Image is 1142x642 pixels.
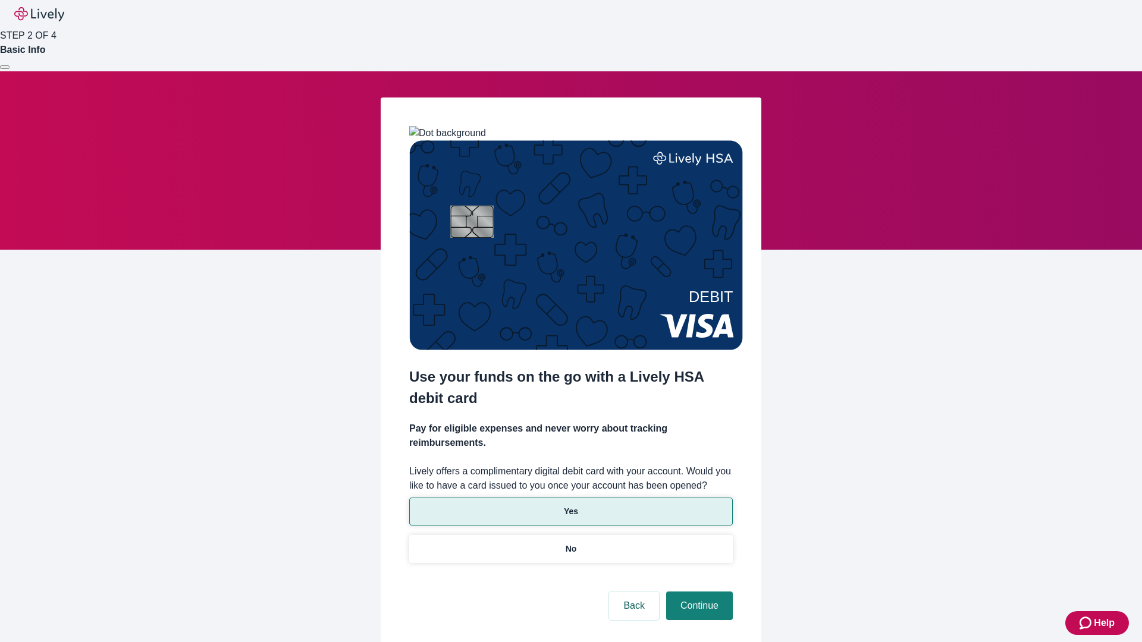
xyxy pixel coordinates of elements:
[566,543,577,555] p: No
[409,126,486,140] img: Dot background
[409,535,733,563] button: No
[666,591,733,620] button: Continue
[409,421,733,450] h4: Pay for eligible expenses and never worry about tracking reimbursements.
[609,591,659,620] button: Back
[564,505,578,518] p: Yes
[409,366,733,409] h2: Use your funds on the go with a Lively HSA debit card
[14,7,64,21] img: Lively
[1080,616,1094,630] svg: Zendesk support icon
[1065,611,1129,635] button: Zendesk support iconHelp
[409,464,733,493] label: Lively offers a complimentary digital debit card with your account. Would you like to have a card...
[409,498,733,525] button: Yes
[1094,616,1115,630] span: Help
[409,140,743,350] img: Debit card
